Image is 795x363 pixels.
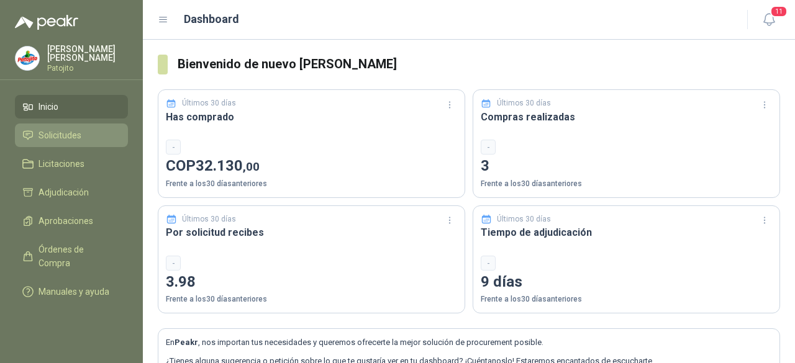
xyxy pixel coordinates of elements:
[481,178,772,190] p: Frente a los 30 días anteriores
[166,336,772,349] p: En , nos importan tus necesidades y queremos ofrecerte la mejor solución de procurement posible.
[166,294,457,305] p: Frente a los 30 días anteriores
[39,186,89,199] span: Adjudicación
[481,140,496,155] div: -
[243,159,260,174] span: ,00
[166,271,457,294] p: 3.98
[15,238,128,275] a: Órdenes de Compra
[15,123,128,147] a: Solicitudes
[15,280,128,303] a: Manuales y ayuda
[166,225,457,240] h3: Por solicitud recibes
[481,294,772,305] p: Frente a los 30 días anteriores
[481,155,772,178] p: 3
[39,100,58,114] span: Inicio
[196,157,260,174] span: 32.130
[166,155,457,178] p: COP
[497,97,551,109] p: Últimos 30 días
[47,65,128,72] p: Patojito
[15,15,78,30] img: Logo peakr
[15,209,128,233] a: Aprobaciones
[166,109,457,125] h3: Has comprado
[39,214,93,228] span: Aprobaciones
[770,6,788,17] span: 11
[758,9,780,31] button: 11
[184,11,239,28] h1: Dashboard
[481,256,496,271] div: -
[182,213,236,225] p: Últimos 30 días
[497,213,551,225] p: Últimos 30 días
[166,140,181,155] div: -
[481,225,772,240] h3: Tiempo de adjudicación
[15,152,128,176] a: Licitaciones
[166,178,457,190] p: Frente a los 30 días anteriores
[182,97,236,109] p: Últimos 30 días
[39,128,81,142] span: Solicitudes
[481,109,772,125] h3: Compras realizadas
[175,338,198,347] b: Peakr
[47,45,128,62] p: [PERSON_NAME] [PERSON_NAME]
[16,47,39,70] img: Company Logo
[39,285,109,298] span: Manuales y ayuda
[39,243,116,270] span: Órdenes de Compra
[15,95,128,119] a: Inicio
[39,157,84,171] span: Licitaciones
[15,181,128,204] a: Adjudicación
[166,256,181,271] div: -
[481,271,772,294] p: 9 días
[178,55,781,74] h3: Bienvenido de nuevo [PERSON_NAME]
